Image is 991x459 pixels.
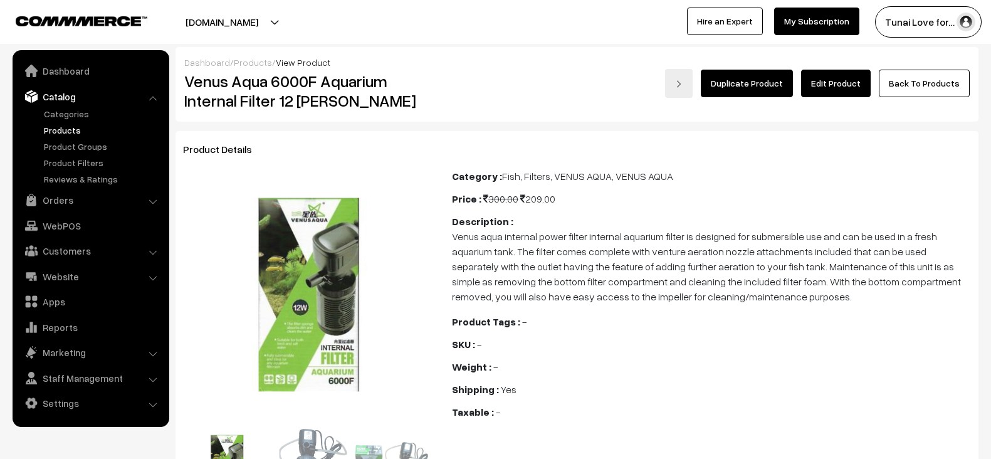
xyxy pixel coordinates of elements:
[16,189,165,211] a: Orders
[452,338,475,351] b: SKU :
[452,315,520,328] b: Product Tags :
[234,57,272,68] a: Products
[16,16,147,26] img: COMMMERCE
[687,8,763,35] a: Hire an Expert
[184,71,434,110] h2: Venus Aqua 6000F Aquarium Internal Filter 12 [PERSON_NAME]
[142,6,302,38] button: [DOMAIN_NAME]
[16,265,165,288] a: Website
[452,361,491,373] b: Weight :
[452,191,971,206] div: 209.00
[41,140,165,153] a: Product Groups
[675,80,683,88] img: right-arrow.png
[477,338,481,351] span: -
[16,60,165,82] a: Dashboard
[16,240,165,262] a: Customers
[16,341,165,364] a: Marketing
[41,107,165,120] a: Categories
[184,57,230,68] a: Dashboard
[452,215,513,228] b: Description :
[522,315,527,328] span: -
[276,57,330,68] span: View Product
[452,193,481,205] b: Price :
[188,174,430,416] img: 17550802728008150203944-108145080-1593075026.jpg
[16,367,165,389] a: Staff Management
[493,361,498,373] span: -
[879,70,970,97] a: Back To Products
[41,156,165,169] a: Product Filters
[801,70,871,97] a: Edit Product
[483,193,518,205] span: 300.00
[183,143,267,156] span: Product Details
[16,316,165,339] a: Reports
[184,56,970,69] div: / /
[452,383,499,396] b: Shipping :
[875,6,982,38] button: Tunai Love for…
[41,172,165,186] a: Reviews & Ratings
[16,13,125,28] a: COMMMERCE
[496,406,500,418] span: -
[501,383,516,396] span: Yes
[41,124,165,137] a: Products
[16,290,165,313] a: Apps
[452,169,971,184] div: Fish, Filters, VENUS AQUA, VENUS AQUA
[16,214,165,237] a: WebPOS
[452,170,502,182] b: Category :
[452,229,971,304] p: Venus aqua internal power filter internal aquarium filter is designed for submersible use and can...
[16,85,165,108] a: Catalog
[452,406,494,418] b: Taxable :
[701,70,793,97] a: Duplicate Product
[774,8,859,35] a: My Subscription
[16,392,165,414] a: Settings
[957,13,975,31] img: user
